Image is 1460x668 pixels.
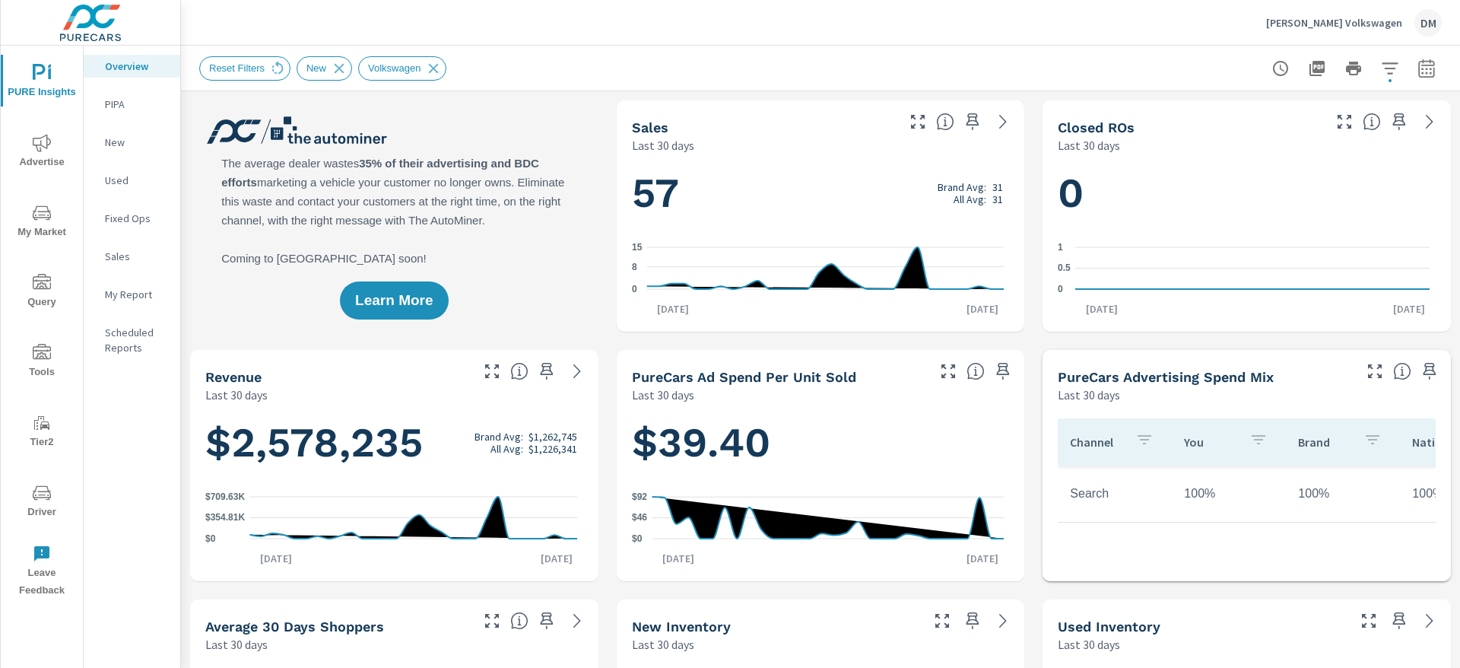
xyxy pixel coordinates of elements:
[632,417,1010,469] h1: $39.40
[297,62,335,74] span: New
[991,110,1015,134] a: See more details in report
[105,135,168,150] p: New
[5,545,78,600] span: Leave Feedback
[1332,110,1357,134] button: Make Fullscreen
[530,551,583,566] p: [DATE]
[1058,369,1274,385] h5: PureCars Advertising Spend Mix
[1387,609,1411,633] span: Save this to your personalized report
[1414,9,1442,37] div: DM
[205,619,384,635] h5: Average 30 Days Shoppers
[480,609,504,633] button: Make Fullscreen
[510,362,528,380] span: Total sales revenue over the selected date range. [Source: This data is sourced from the dealer’s...
[1058,386,1120,404] p: Last 30 days
[5,64,78,101] span: PURE Insights
[1411,53,1442,84] button: Select Date Range
[1363,113,1381,131] span: Number of Repair Orders Closed by the selected dealership group over the selected time range. [So...
[1058,119,1135,135] h5: Closed ROs
[1184,434,1237,450] p: You
[1363,359,1387,383] button: Make Fullscreen
[1058,263,1071,274] text: 0.5
[84,169,180,192] div: Used
[992,181,1003,193] p: 31
[105,59,168,74] p: Overview
[5,414,78,451] span: Tier2
[1172,475,1286,513] td: 100%
[632,242,643,253] text: 15
[105,211,168,226] p: Fixed Ops
[1393,362,1411,380] span: This table looks at how you compare to the amount of budget you spend per channel as opposed to y...
[105,249,168,264] p: Sales
[1298,434,1351,450] p: Brand
[960,609,985,633] span: Save this to your personalized report
[565,609,589,633] a: See more details in report
[1058,284,1063,294] text: 0
[340,282,448,320] button: Learn More
[1075,301,1128,317] p: [DATE]
[510,612,528,630] span: A rolling 30 day total of daily Shoppers on the dealership website, averaged over the selected da...
[535,359,559,383] span: Save this to your personalized report
[490,443,523,455] p: All Avg:
[956,551,1009,566] p: [DATE]
[632,635,694,654] p: Last 30 days
[632,369,856,385] h5: PureCars Ad Spend Per Unit Sold
[632,262,637,272] text: 8
[105,287,168,302] p: My Report
[954,193,986,205] p: All Avg:
[1417,110,1442,134] a: See more details in report
[1417,609,1442,633] a: See more details in report
[1417,359,1442,383] span: Save this to your personalized report
[528,431,577,443] p: $1,262,745
[652,551,705,566] p: [DATE]
[5,484,78,521] span: Driver
[632,533,643,544] text: $0
[205,417,583,469] h1: $2,578,235
[297,56,352,81] div: New
[84,131,180,154] div: New
[1058,619,1160,635] h5: Used Inventory
[632,386,694,404] p: Last 30 days
[906,110,930,134] button: Make Fullscreen
[480,359,504,383] button: Make Fullscreen
[632,513,647,523] text: $46
[1070,434,1123,450] p: Channel
[205,369,262,385] h5: Revenue
[205,513,245,523] text: $354.81K
[632,119,668,135] h5: Sales
[84,93,180,116] div: PIPA
[960,110,985,134] span: Save this to your personalized report
[5,134,78,171] span: Advertise
[1375,53,1405,84] button: Apply Filters
[249,551,303,566] p: [DATE]
[936,359,960,383] button: Make Fullscreen
[355,294,433,307] span: Learn More
[105,173,168,188] p: Used
[991,609,1015,633] a: See more details in report
[991,359,1015,383] span: Save this to your personalized report
[1338,53,1369,84] button: Print Report
[84,283,180,306] div: My Report
[205,533,216,544] text: $0
[84,321,180,359] div: Scheduled Reports
[1302,53,1332,84] button: "Export Report to PDF"
[632,167,1010,219] h1: 57
[1266,16,1402,30] p: [PERSON_NAME] Volkswagen
[1058,242,1063,253] text: 1
[84,245,180,268] div: Sales
[535,609,559,633] span: Save this to your personalized report
[528,443,577,455] p: $1,226,341
[1058,136,1120,154] p: Last 30 days
[358,56,446,81] div: Volkswagen
[1382,301,1436,317] p: [DATE]
[1286,475,1400,513] td: 100%
[474,431,523,443] p: Brand Avg:
[200,62,274,74] span: Reset Filters
[956,301,1009,317] p: [DATE]
[205,491,245,502] text: $709.63K
[632,619,731,635] h5: New Inventory
[5,204,78,241] span: My Market
[105,97,168,112] p: PIPA
[205,635,268,654] p: Last 30 days
[84,55,180,78] div: Overview
[5,274,78,311] span: Query
[1,46,83,606] div: nav menu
